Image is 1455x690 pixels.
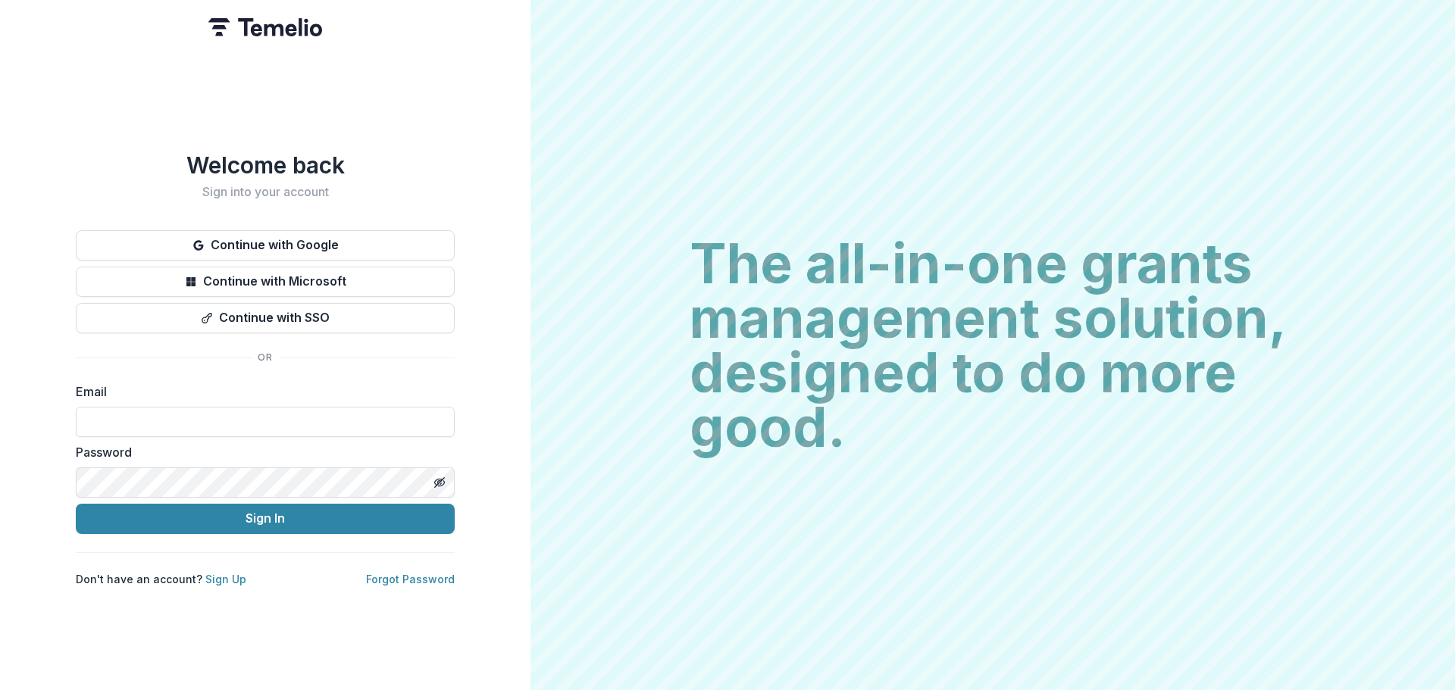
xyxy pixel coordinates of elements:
button: Sign In [76,504,455,534]
button: Toggle password visibility [427,470,452,495]
a: Sign Up [205,573,246,585]
h1: Welcome back [76,151,455,179]
label: Email [76,382,446,401]
button: Continue with SSO [76,303,455,333]
label: Password [76,443,446,461]
button: Continue with Google [76,230,455,261]
button: Continue with Microsoft [76,267,455,297]
h2: Sign into your account [76,185,455,199]
img: Temelio [208,18,322,36]
a: Forgot Password [366,573,455,585]
p: Don't have an account? [76,571,246,587]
